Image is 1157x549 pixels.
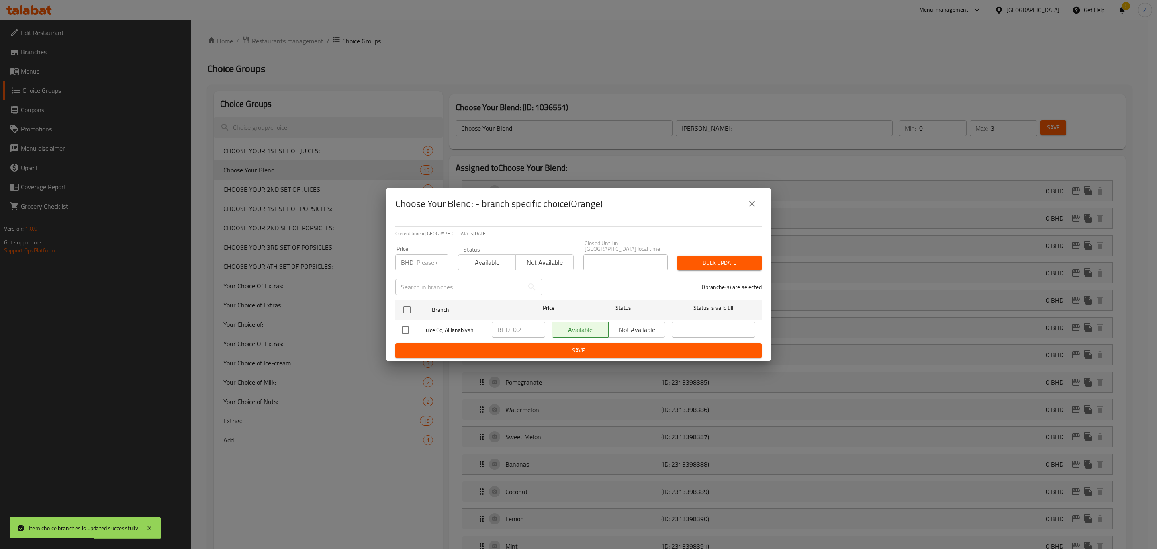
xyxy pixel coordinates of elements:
[497,325,510,334] p: BHD
[402,346,755,356] span: Save
[395,343,762,358] button: Save
[519,257,570,268] span: Not available
[513,322,545,338] input: Please enter price
[395,279,524,295] input: Search in branches
[29,524,138,533] div: Item choice branches is updated successfully
[582,303,665,313] span: Status
[515,254,573,270] button: Not available
[417,254,448,270] input: Please enter price
[401,258,413,267] p: BHD
[522,303,575,313] span: Price
[462,257,513,268] span: Available
[672,303,755,313] span: Status is valid till
[395,230,762,237] p: Current time in [GEOGRAPHIC_DATA] is [DATE]
[458,254,516,270] button: Available
[395,197,603,210] h2: Choose Your Blend: - branch specific choice(Orange)
[677,256,762,270] button: Bulk update
[702,283,762,291] p: 0 branche(s) are selected
[432,305,515,315] span: Branch
[742,194,762,213] button: close
[684,258,755,268] span: Bulk update
[424,325,485,335] span: Juice Co, Al Janabiyah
